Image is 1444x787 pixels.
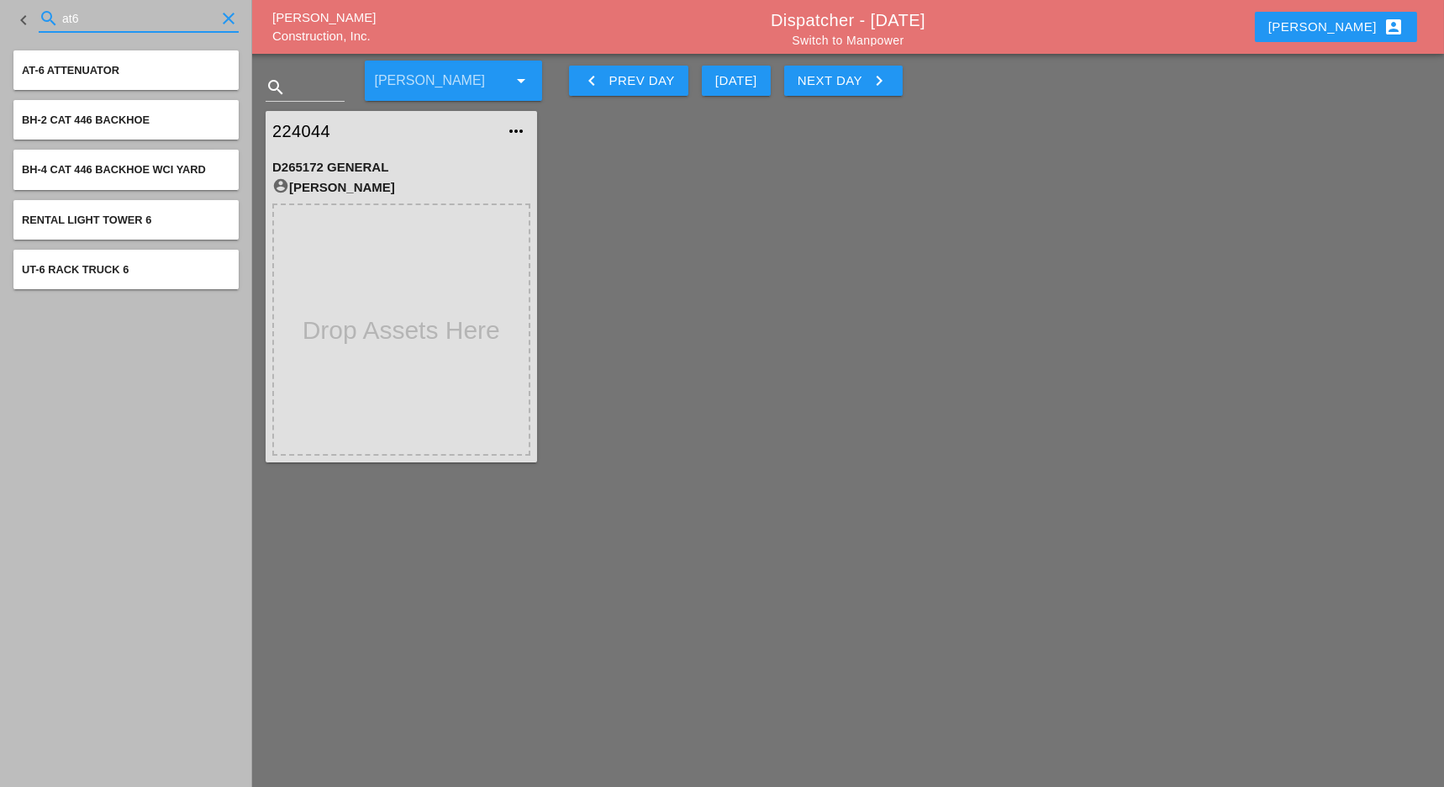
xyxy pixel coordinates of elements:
[39,8,59,29] i: search
[784,66,903,96] button: Next Day
[22,64,119,77] span: AT-6 Attenuator
[569,66,688,96] button: Prev Day
[1255,12,1417,42] button: [PERSON_NAME]
[62,5,215,32] input: Search for equipment
[582,71,675,91] div: Prev Day
[1268,17,1404,37] div: [PERSON_NAME]
[1383,17,1404,37] i: account_box
[22,263,129,276] span: UT-6 Rack Truck 6
[715,71,757,91] div: [DATE]
[512,71,532,91] i: arrow_drop_down
[582,71,603,91] i: keyboard_arrow_left
[272,158,530,177] div: D265172 GENERAL
[702,66,771,96] button: [DATE]
[272,10,376,44] a: [PERSON_NAME] Construction, Inc.
[22,163,206,176] span: BH-4 Cat 446 Backhoe WCI YARD
[771,11,925,29] a: Dispatcher - [DATE]
[272,119,497,144] a: 224044
[869,71,889,91] i: keyboard_arrow_right
[507,121,527,141] i: more_horiz
[272,177,289,194] i: account_circle
[22,214,151,226] span: Rental Light Tower 6
[219,8,239,29] i: clear
[13,10,34,30] i: keyboard_arrow_left
[792,34,904,47] a: Switch to Manpower
[266,77,286,98] i: search
[272,177,530,198] div: [PERSON_NAME]
[798,71,889,91] div: Next Day
[22,114,150,126] span: BH-2 Cat 446 Backhoe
